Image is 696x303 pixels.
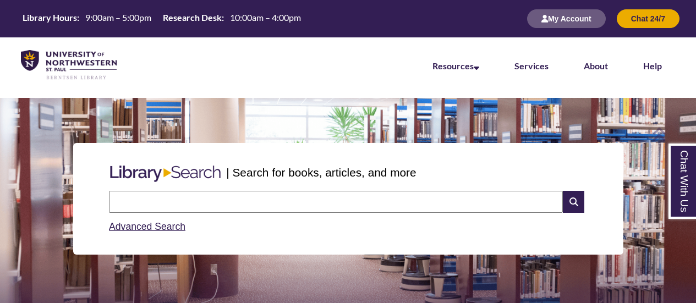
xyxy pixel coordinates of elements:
[527,14,606,23] a: My Account
[652,126,693,141] a: Back to Top
[109,221,185,232] a: Advanced Search
[514,60,549,71] a: Services
[18,12,81,24] th: Library Hours:
[18,12,305,25] table: Hours Today
[563,191,584,213] i: Search
[85,12,151,23] span: 9:00am – 5:00pm
[527,9,606,28] button: My Account
[105,161,226,186] img: Libary Search
[643,60,662,71] a: Help
[230,12,301,23] span: 10:00am – 4:00pm
[18,12,305,26] a: Hours Today
[21,50,117,80] img: UNWSP Library Logo
[617,9,679,28] button: Chat 24/7
[617,14,679,23] a: Chat 24/7
[432,60,479,71] a: Resources
[158,12,226,24] th: Research Desk:
[584,60,608,71] a: About
[226,164,416,181] p: | Search for books, articles, and more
